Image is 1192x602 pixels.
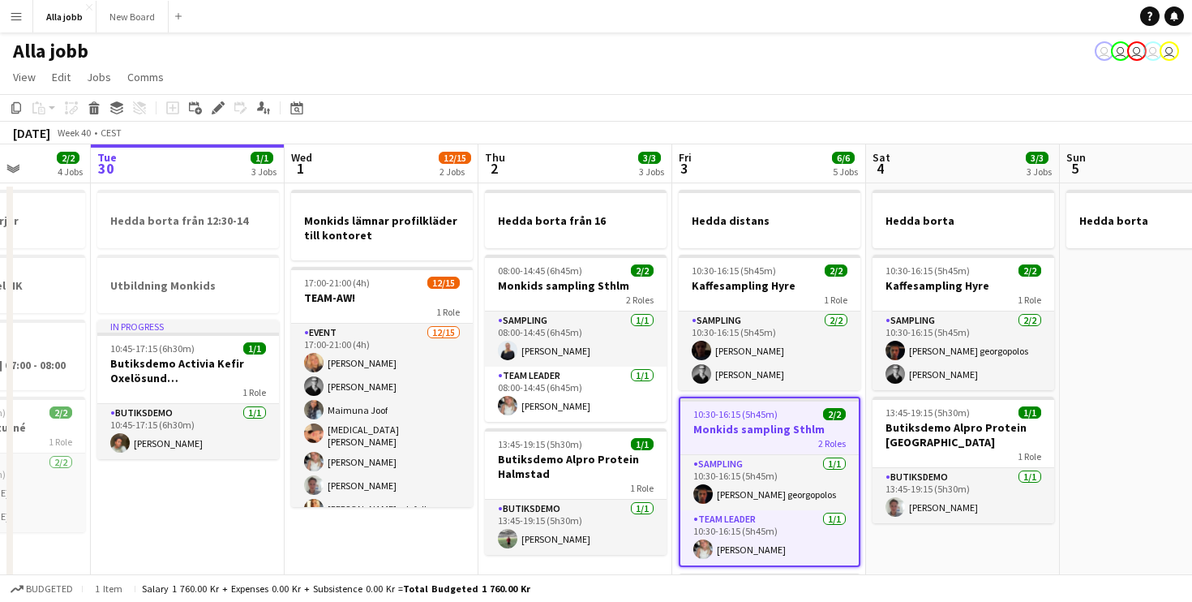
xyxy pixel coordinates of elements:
app-user-avatar: Emil Hasselberg [1143,41,1163,61]
span: 1 [289,159,312,178]
span: Fri [679,150,692,165]
span: 1 Role [630,482,654,494]
span: 12/15 [439,152,471,164]
h3: Kaffesampling Hyre [873,278,1054,293]
span: 30 [95,159,117,178]
div: CEST [101,127,122,139]
span: Budgeted [26,583,73,595]
span: 1 item [89,583,128,595]
span: 2/2 [825,264,847,277]
app-job-card: 17:00-21:00 (4h)12/15TEAM-AW!1 RoleEvent12/1517:00-21:00 (4h)[PERSON_NAME][PERSON_NAME]Maimuna Jo... [291,267,473,507]
a: Jobs [80,67,118,88]
a: Comms [121,67,170,88]
div: 08:00-14:45 (6h45m)2/2Monkids sampling Sthlm2 RolesSampling1/108:00-14:45 (6h45m)[PERSON_NAME]Tea... [485,255,667,422]
app-card-role: Team Leader1/110:30-16:15 (5h45m)[PERSON_NAME] [680,510,859,565]
span: 4 [870,159,890,178]
app-card-role: Butiksdemo1/113:45-19:15 (5h30m)[PERSON_NAME] [873,468,1054,523]
span: 2/2 [49,406,72,419]
app-job-card: Hedda borta från 12:30-14 [97,190,279,248]
span: 1 Role [824,294,847,306]
span: Edit [52,70,71,84]
a: Edit [45,67,77,88]
app-job-card: Utbildning Monkids [97,255,279,313]
app-user-avatar: August Löfgren [1160,41,1179,61]
app-job-card: Hedda distans [679,190,860,248]
a: View [6,67,42,88]
div: 3 Jobs [1027,166,1052,178]
span: 1/1 [631,438,654,450]
span: 2/2 [57,152,79,164]
h3: Kaffesampling Hyre [679,278,860,293]
div: 13:45-19:15 (5h30m)1/1Butiksdemo Alpro Protein [GEOGRAPHIC_DATA]1 RoleButiksdemo1/113:45-19:15 (5... [873,397,1054,523]
app-user-avatar: Hedda Lagerbielke [1095,41,1114,61]
span: 1 Role [436,306,460,318]
span: 12/15 [427,277,460,289]
span: Week 40 [54,127,94,139]
span: 1/1 [251,152,273,164]
h3: Monkids sampling Sthlm [680,422,859,436]
span: Tue [97,150,117,165]
div: Salary 1 760.00 kr + Expenses 0.00 kr + Subsistence 0.00 kr = [142,583,530,595]
app-card-role: Sampling2/210:30-16:15 (5h45m)[PERSON_NAME] georgopolos[PERSON_NAME] [873,312,1054,390]
app-job-card: Hedda borta [873,190,1054,248]
div: Hedda borta från 16 [485,190,667,248]
h3: TEAM-AW! [291,290,473,305]
span: 2/2 [823,408,846,420]
span: 1 Role [242,386,266,398]
app-card-role: Sampling1/108:00-14:45 (6h45m)[PERSON_NAME] [485,312,667,367]
app-user-avatar: Hedda Lagerbielke [1111,41,1130,61]
span: 2 Roles [626,294,654,306]
span: 1 Role [1018,294,1041,306]
h3: Hedda borta från 16 [485,213,667,228]
h3: Butiksdemo Alpro Protein Halmstad [485,452,667,481]
span: Jobs [87,70,111,84]
app-card-role: Sampling2/210:30-16:15 (5h45m)[PERSON_NAME][PERSON_NAME] [679,312,860,390]
span: 17:00-21:00 (4h) [304,277,370,289]
h3: Butiksdemo Alpro Protein [GEOGRAPHIC_DATA] [873,420,1054,449]
h3: Butiksdemo Activia Kefir Oxelösund ([GEOGRAPHIC_DATA]) [97,356,279,385]
span: 08:00-14:45 (6h45m) [498,264,582,277]
span: 2/2 [1018,264,1041,277]
span: Total Budgeted 1 760.00 kr [403,583,530,595]
app-job-card: 10:30-16:15 (5h45m)2/2Kaffesampling Hyre1 RoleSampling2/210:30-16:15 (5h45m)[PERSON_NAME] georgop... [873,255,1054,390]
div: 3 Jobs [251,166,277,178]
div: [DATE] [13,125,50,141]
app-user-avatar: Stina Dahl [1127,41,1147,61]
span: 3 [676,159,692,178]
span: 10:30-16:15 (5h45m) [692,264,776,277]
div: 10:30-16:15 (5h45m)2/2Monkids sampling Sthlm2 RolesSampling1/110:30-16:15 (5h45m)[PERSON_NAME] ge... [679,397,860,567]
h3: Hedda borta från 12:30-14 [97,213,279,228]
app-card-role: Butiksdemo1/110:45-17:15 (6h30m)[PERSON_NAME] [97,404,279,459]
span: 2 Roles [818,437,846,449]
button: New Board [96,1,169,32]
div: 13:45-19:15 (5h30m)1/1Butiksdemo Alpro Protein Halmstad1 RoleButiksdemo1/113:45-19:15 (5h30m)[PER... [485,428,667,555]
h3: Utbildning Monkids [97,278,279,293]
app-job-card: Monkids lämnar profilkläder till kontoret [291,190,473,260]
app-job-card: 10:30-16:15 (5h45m)2/2Kaffesampling Hyre1 RoleSampling2/210:30-16:15 (5h45m)[PERSON_NAME][PERSON_... [679,255,860,390]
h3: Monkids sampling Sthlm [485,278,667,293]
button: Alla jobb [33,1,96,32]
app-card-role: Butiksdemo1/113:45-19:15 (5h30m)[PERSON_NAME] [485,500,667,555]
app-card-role: Sampling1/110:30-16:15 (5h45m)[PERSON_NAME] georgopolos [680,455,859,510]
span: View [13,70,36,84]
span: 1/1 [243,342,266,355]
span: 6/6 [832,152,855,164]
h3: Hedda distans [679,213,860,228]
h1: Alla jobb [13,39,88,63]
span: 3/3 [638,152,661,164]
app-card-role: Team Leader1/108:00-14:45 (6h45m)[PERSON_NAME] [485,367,667,422]
app-job-card: In progress10:45-17:15 (6h30m)1/1Butiksdemo Activia Kefir Oxelösund ([GEOGRAPHIC_DATA])1 RoleButi... [97,320,279,459]
span: 3/3 [1026,152,1048,164]
div: 3 Jobs [639,166,664,178]
h3: Monkids lämnar profilkläder till kontoret [291,213,473,243]
span: Wed [291,150,312,165]
span: 10:30-16:15 (5h45m) [885,264,970,277]
h3: Hedda borta [873,213,1054,228]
